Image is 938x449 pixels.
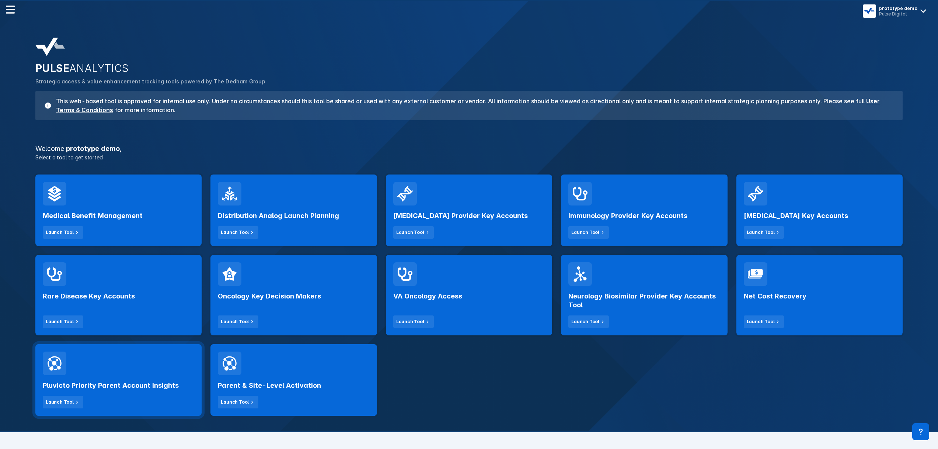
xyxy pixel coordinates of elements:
[218,381,321,390] h2: Parent & Site-Level Activation
[571,229,599,236] div: Launch Tool
[568,315,609,328] button: Launch Tool
[43,211,143,220] h2: Medical Benefit Management
[35,38,65,56] img: pulse-analytics-logo
[747,318,775,325] div: Launch Tool
[31,145,907,152] h3: prototype demo ,
[879,11,917,17] div: Pulse Digital
[52,97,894,114] h3: This web-based tool is approved for internal use only. Under no circumstances should this tool be...
[46,229,74,236] div: Launch Tool
[35,175,202,246] a: Medical Benefit ManagementLaunch Tool
[571,318,599,325] div: Launch Tool
[568,211,687,220] h2: Immunology Provider Key Accounts
[879,6,917,11] div: prototype demo
[210,175,377,246] a: Distribution Analog Launch PlanningLaunch Tool
[747,229,775,236] div: Launch Tool
[6,5,15,14] img: menu--horizontal.svg
[35,77,903,86] p: Strategic access & value enhancement tracking tools powered by The Dedham Group
[744,226,784,239] button: Launch Tool
[396,318,424,325] div: Launch Tool
[864,6,875,16] img: menu button
[43,226,83,239] button: Launch Tool
[744,211,848,220] h2: [MEDICAL_DATA] Key Accounts
[386,175,552,246] a: [MEDICAL_DATA] Provider Key AccountsLaunch Tool
[43,292,135,301] h2: Rare Disease Key Accounts
[210,255,377,335] a: Oncology Key Decision MakersLaunch Tool
[396,229,424,236] div: Launch Tool
[912,423,929,440] div: Contact Support
[386,255,552,335] a: VA Oncology AccessLaunch Tool
[744,292,806,301] h2: Net Cost Recovery
[218,396,258,408] button: Launch Tool
[218,315,258,328] button: Launch Tool
[218,211,339,220] h2: Distribution Analog Launch Planning
[736,175,903,246] a: [MEDICAL_DATA] Key AccountsLaunch Tool
[46,399,74,405] div: Launch Tool
[744,315,784,328] button: Launch Tool
[69,62,129,75] span: ANALYTICS
[43,396,83,408] button: Launch Tool
[35,145,64,152] span: Welcome
[393,211,528,220] h2: [MEDICAL_DATA] Provider Key Accounts
[736,255,903,335] a: Net Cost RecoveryLaunch Tool
[568,226,609,239] button: Launch Tool
[561,175,727,246] a: Immunology Provider Key AccountsLaunch Tool
[393,315,434,328] button: Launch Tool
[35,62,903,75] h2: PULSE
[35,344,202,416] a: Pluvicto Priority Parent Account InsightsLaunch Tool
[46,318,74,325] div: Launch Tool
[568,292,720,310] h2: Neurology Biosimilar Provider Key Accounts Tool
[218,226,258,239] button: Launch Tool
[210,344,377,416] a: Parent & Site-Level ActivationLaunch Tool
[43,381,179,390] h2: Pluvicto Priority Parent Account Insights
[31,153,907,161] p: Select a tool to get started:
[221,318,249,325] div: Launch Tool
[221,229,249,236] div: Launch Tool
[35,255,202,335] a: Rare Disease Key AccountsLaunch Tool
[393,292,462,301] h2: VA Oncology Access
[221,399,249,405] div: Launch Tool
[218,292,321,301] h2: Oncology Key Decision Makers
[393,226,434,239] button: Launch Tool
[561,255,727,335] a: Neurology Biosimilar Provider Key Accounts ToolLaunch Tool
[43,315,83,328] button: Launch Tool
